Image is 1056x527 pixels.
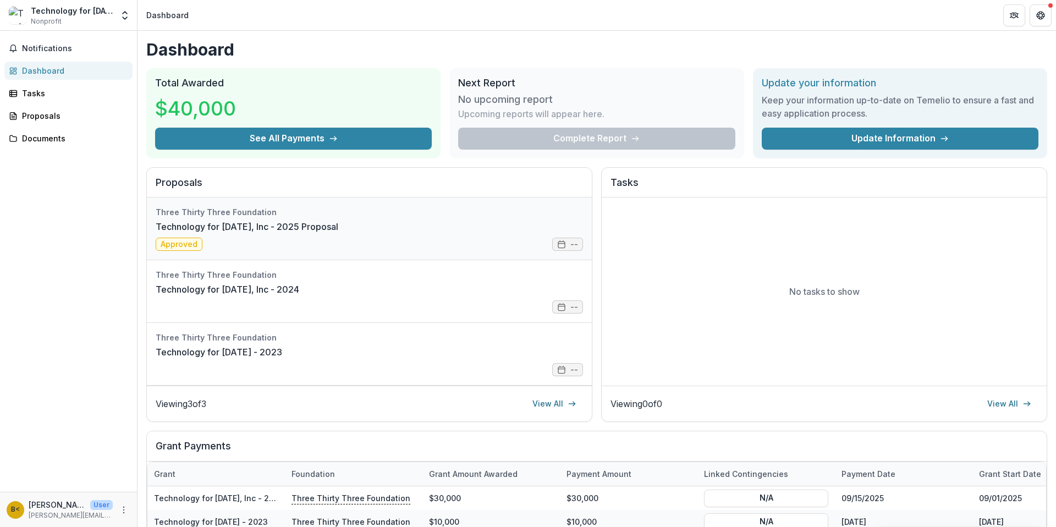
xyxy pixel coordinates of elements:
div: Becky Holt <becky.holt@tech4tomorrow.org> [11,506,20,513]
h1: Dashboard [146,40,1047,59]
div: Dashboard [22,65,124,76]
div: Linked Contingencies [697,468,795,480]
a: View All [981,395,1038,413]
button: More [117,503,130,517]
h2: Next Report [458,77,735,89]
p: Three Thirty Three Foundation [291,492,410,504]
div: Payment date [835,462,972,486]
a: Dashboard [4,62,133,80]
h2: Grant Payments [156,440,1038,461]
p: User [90,500,113,510]
button: See All Payments [155,128,432,150]
div: Grant amount awarded [422,468,524,480]
button: Partners [1003,4,1025,26]
span: Notifications [22,44,128,53]
h2: Update your information [762,77,1038,89]
div: Grant [147,462,285,486]
button: Notifications [4,40,133,57]
a: Technology for [DATE], Inc - 2025 Proposal [156,220,338,233]
div: Linked Contingencies [697,462,835,486]
div: Proposals [22,110,124,122]
h2: Tasks [610,177,1038,197]
a: Technology for [DATE], Inc - 2024 [156,283,299,296]
a: Update Information [762,128,1038,150]
a: Proposals [4,107,133,125]
div: Payment Amount [560,462,697,486]
div: Payment date [835,468,902,480]
div: 09/15/2025 [835,486,972,510]
nav: breadcrumb [142,7,193,23]
img: Technology for Tomorrow, Inc [9,7,26,24]
p: [PERSON_NAME] <[PERSON_NAME][EMAIL_ADDRESS][PERSON_NAME][DOMAIN_NAME][DATE]> [29,499,86,510]
div: Grant start date [972,468,1048,480]
p: Upcoming reports will appear here. [458,107,604,120]
div: Foundation [285,462,422,486]
div: Technology for [DATE], Inc [31,5,113,17]
div: $30,000 [560,486,697,510]
a: Tasks [4,84,133,102]
p: Viewing 3 of 3 [156,397,206,410]
div: Foundation [285,468,342,480]
a: Documents [4,129,133,147]
a: Technology for [DATE] - 2023 [156,345,282,359]
a: View All [526,395,583,413]
h2: Proposals [156,177,583,197]
h2: Total Awarded [155,77,432,89]
h3: Keep your information up-to-date on Temelio to ensure a fast and easy application process. [762,94,1038,120]
div: Payment Amount [560,468,638,480]
p: [PERSON_NAME][EMAIL_ADDRESS][PERSON_NAME][DOMAIN_NAME][DATE] [29,510,113,520]
h3: No upcoming report [458,94,553,106]
div: Grant amount awarded [422,462,560,486]
p: No tasks to show [789,285,860,298]
a: Technology for [DATE] - 2023 [154,517,268,526]
div: Documents [22,133,124,144]
p: Viewing 0 of 0 [610,397,662,410]
span: Nonprofit [31,17,62,26]
h3: $40,000 [155,94,238,123]
button: N/A [704,489,828,507]
div: $30,000 [422,486,560,510]
div: Tasks [22,87,124,99]
a: Technology for [DATE], Inc - 2025 Proposal [154,493,320,503]
button: Open entity switcher [117,4,133,26]
div: Dashboard [146,9,189,21]
div: Grant [147,468,182,480]
button: Get Help [1030,4,1052,26]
